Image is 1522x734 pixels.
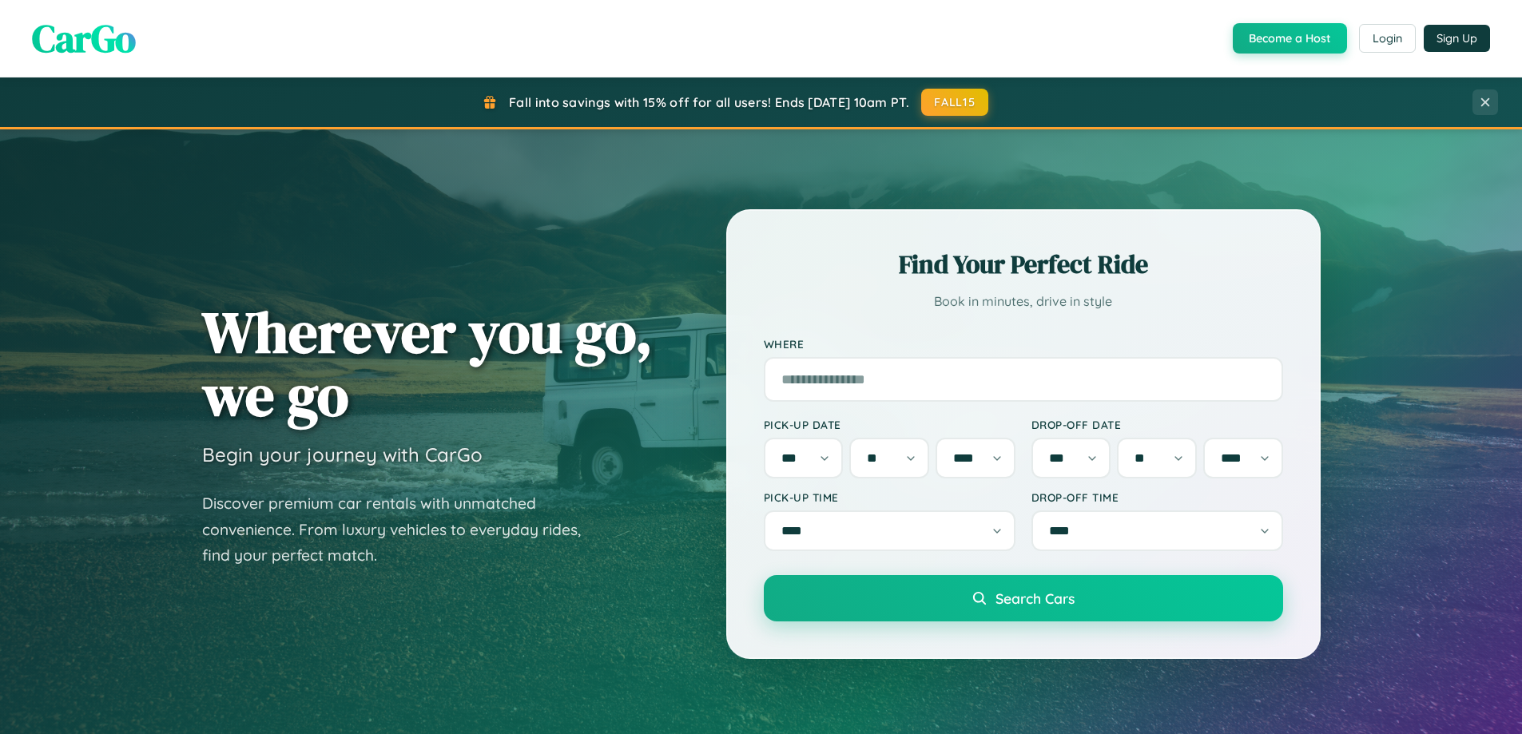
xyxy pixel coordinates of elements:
h1: Wherever you go, we go [202,300,653,427]
span: CarGo [32,12,136,65]
label: Drop-off Date [1031,418,1283,431]
h2: Find Your Perfect Ride [764,247,1283,282]
button: Sign Up [1424,25,1490,52]
p: Discover premium car rentals with unmatched convenience. From luxury vehicles to everyday rides, ... [202,490,602,569]
label: Where [764,337,1283,351]
label: Drop-off Time [1031,490,1283,504]
span: Fall into savings with 15% off for all users! Ends [DATE] 10am PT. [509,94,909,110]
button: FALL15 [921,89,988,116]
button: Become a Host [1233,23,1347,54]
h3: Begin your journey with CarGo [202,442,483,466]
button: Search Cars [764,575,1283,621]
span: Search Cars [995,589,1075,607]
label: Pick-up Time [764,490,1015,504]
label: Pick-up Date [764,418,1015,431]
button: Login [1359,24,1416,53]
p: Book in minutes, drive in style [764,290,1283,313]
